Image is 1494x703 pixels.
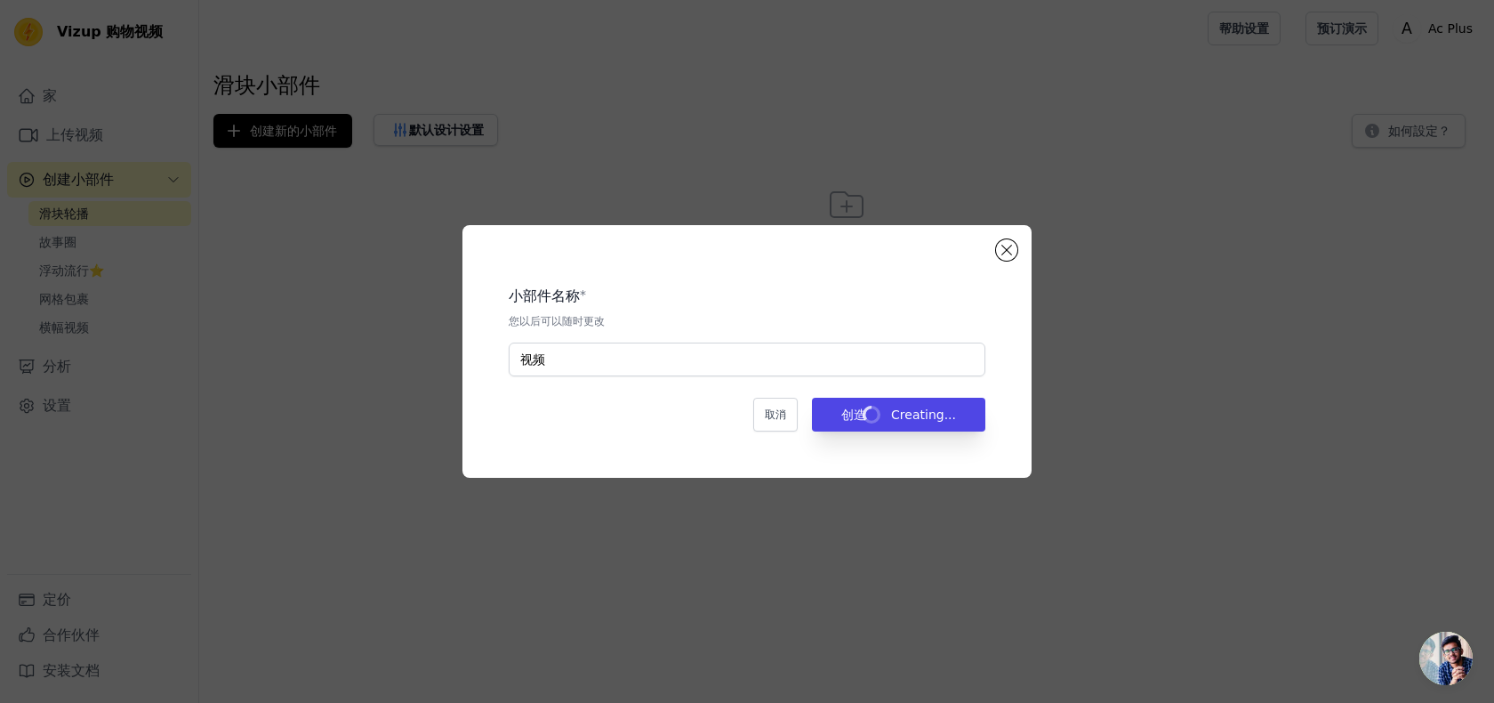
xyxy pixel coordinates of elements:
[509,287,580,304] font: 小部件名称
[1419,632,1473,685] div: 开放式聊天
[841,408,866,422] font: 创造
[812,398,985,432] button: Creating...
[509,315,605,327] font: 您以后可以随时更改
[996,239,1017,261] button: 关闭模式
[765,408,786,421] font: 取消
